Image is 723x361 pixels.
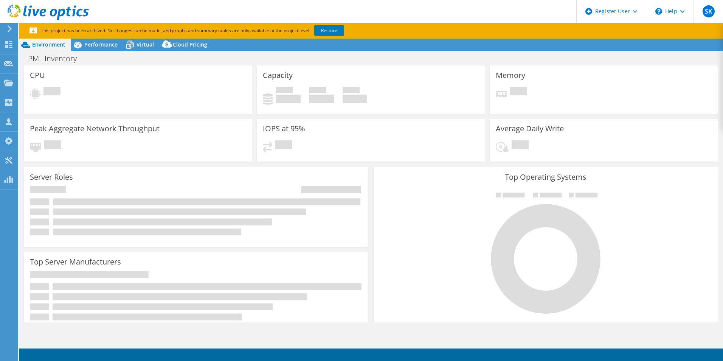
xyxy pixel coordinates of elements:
span: Pending [510,87,527,97]
p: This project has been archived. No changes can be made, and graphs and summary tables are only av... [29,26,400,35]
h4: 0 GiB [276,95,301,103]
span: Used [276,87,293,95]
span: SK [703,5,715,17]
h4: 0 GiB [343,95,367,103]
span: Performance [84,41,118,48]
h3: Average Daily Write [496,124,564,133]
span: Pending [275,140,292,151]
h3: Top Operating Systems [379,173,712,181]
span: Pending [44,140,61,151]
h1: PML Inventory [25,54,88,63]
span: Pending [512,140,529,151]
h4: 0 GiB [309,95,334,103]
h3: Capacity [263,71,293,79]
h3: Server Roles [30,173,73,181]
span: Total [343,87,360,95]
a: Restore [314,25,344,36]
h3: Top Server Manufacturers [30,258,121,266]
h3: IOPS at 95% [263,124,305,133]
span: Virtual [137,41,154,48]
span: Free [309,87,326,95]
h3: Memory [496,71,525,79]
span: Pending [43,87,61,97]
h3: CPU [30,71,45,79]
span: Environment [32,41,65,48]
svg: \n [655,8,662,15]
h3: Peak Aggregate Network Throughput [30,124,160,133]
span: Cloud Pricing [173,41,207,48]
